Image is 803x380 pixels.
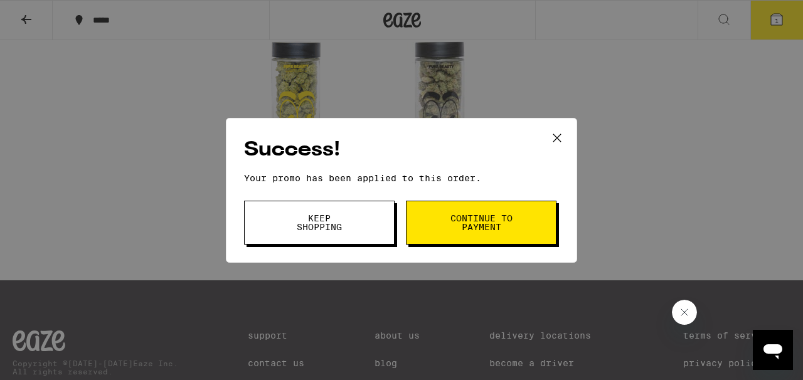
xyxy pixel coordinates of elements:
[244,173,559,183] p: Your promo has been applied to this order.
[8,9,90,19] span: Hi. Need any help?
[287,214,351,231] span: Keep Shopping
[406,201,556,245] button: Continue to payment
[244,201,395,245] button: Keep Shopping
[449,214,513,231] span: Continue to payment
[672,300,697,325] iframe: Close message
[244,136,559,164] h2: Success!
[753,330,793,370] iframe: Button to launch messaging window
